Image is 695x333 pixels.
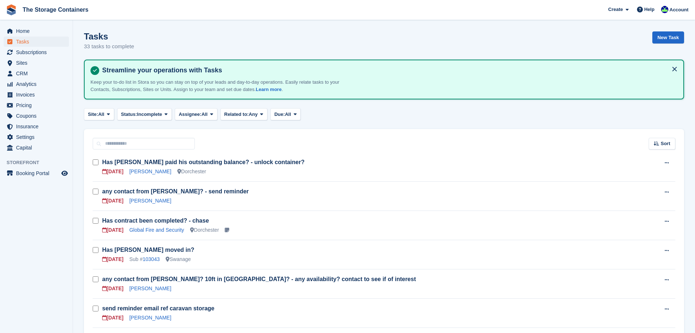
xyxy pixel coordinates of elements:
span: Coupons [16,111,60,121]
a: New Task [652,31,684,43]
a: Has [PERSON_NAME] moved in? [102,247,194,253]
a: menu [4,100,69,110]
div: Swanage [166,256,191,263]
a: send reminder email ref caravan storage [102,305,215,311]
span: Related to: [224,111,249,118]
div: [DATE] [102,285,123,292]
div: [DATE] [102,256,123,263]
span: Home [16,26,60,36]
span: Status: [121,111,137,118]
a: menu [4,90,69,100]
a: [PERSON_NAME] [129,198,171,204]
button: Assignee: All [175,108,217,120]
a: menu [4,47,69,57]
img: Stacy Williams [661,6,668,13]
a: menu [4,111,69,121]
span: Due: [274,111,285,118]
span: All [98,111,104,118]
span: Invoices [16,90,60,100]
a: menu [4,26,69,36]
a: [PERSON_NAME] [129,315,171,321]
span: Settings [16,132,60,142]
span: Help [644,6,655,13]
a: 103043 [143,256,160,262]
a: Has contract been completed? - chase [102,217,209,224]
span: Capital [16,143,60,153]
a: menu [4,143,69,153]
span: Account [669,6,688,14]
span: Sort [661,140,670,147]
span: Assignee: [179,111,201,118]
div: [DATE] [102,168,123,175]
a: Learn more [256,87,282,92]
a: Preview store [60,169,69,178]
span: Sites [16,58,60,68]
a: Global Fire and Security [129,227,184,233]
span: All [285,111,291,118]
div: [DATE] [102,226,123,234]
button: Site: All [84,108,114,120]
span: Insurance [16,121,60,132]
span: Subscriptions [16,47,60,57]
p: Keep your to-do list in Stora so you can stay on top of your leads and day-to-day operations. Eas... [90,79,346,93]
a: [PERSON_NAME] [129,169,171,174]
a: menu [4,121,69,132]
div: Sub # [129,256,159,263]
a: menu [4,168,69,178]
button: Status: Incomplete [117,108,172,120]
span: Any [249,111,258,118]
h4: Streamline your operations with Tasks [99,66,677,75]
img: stora-icon-8386f47178a22dfd0bd8f6a31ec36ba5ce8667c1dd55bd0f319d3a0aa187defe.svg [6,4,17,15]
span: Site: [88,111,98,118]
div: [DATE] [102,314,123,322]
span: All [201,111,208,118]
a: The Storage Containers [20,4,91,16]
h1: Tasks [84,31,134,41]
span: Analytics [16,79,60,89]
div: Dorchester [190,226,219,234]
a: menu [4,58,69,68]
a: [PERSON_NAME] [129,285,171,291]
button: Due: All [270,108,301,120]
a: menu [4,79,69,89]
a: any contact from [PERSON_NAME]? - send reminder [102,188,249,194]
span: Storefront [7,159,73,166]
a: menu [4,68,69,79]
span: Create [608,6,623,13]
p: 33 tasks to complete [84,42,134,51]
a: any contact from [PERSON_NAME]? 10ft in [GEOGRAPHIC_DATA]? - any availability? contact to see if ... [102,276,416,282]
span: CRM [16,68,60,79]
a: menu [4,132,69,142]
span: Pricing [16,100,60,110]
span: Tasks [16,37,60,47]
a: menu [4,37,69,47]
div: [DATE] [102,197,123,205]
span: Booking Portal [16,168,60,178]
a: Has [PERSON_NAME] paid his outstanding balance? - unlock container? [102,159,305,165]
button: Related to: Any [220,108,267,120]
span: Incomplete [137,111,162,118]
div: Dorchester [177,168,206,175]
